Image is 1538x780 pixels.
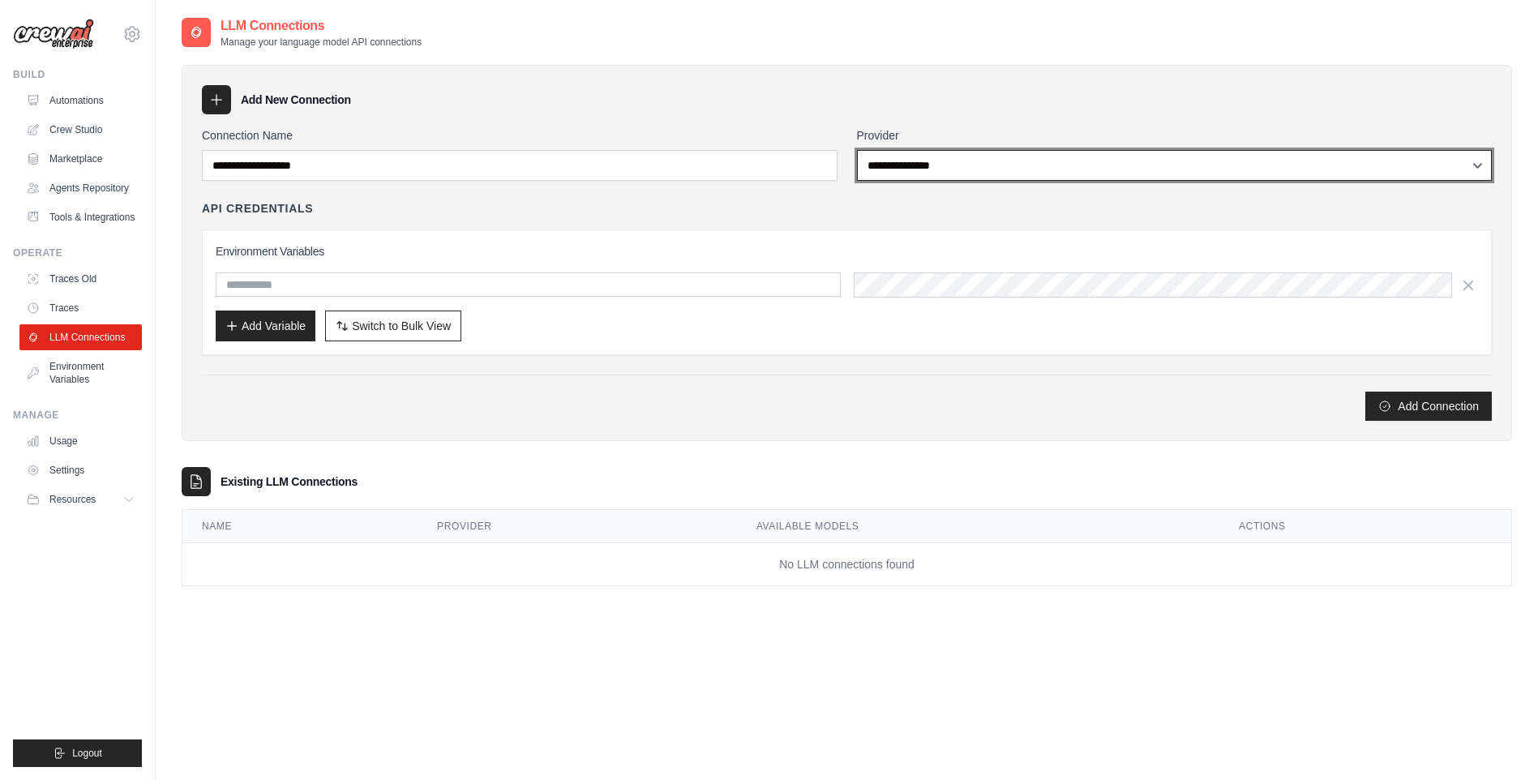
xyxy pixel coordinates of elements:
a: Usage [19,428,142,454]
h3: Environment Variables [216,243,1478,259]
h3: Existing LLM Connections [221,474,358,490]
a: Automations [19,88,142,114]
th: Actions [1219,510,1511,543]
span: Switch to Bulk View [352,318,451,334]
a: Marketplace [19,146,142,172]
a: LLM Connections [19,324,142,350]
button: Switch to Bulk View [325,311,461,341]
a: Tools & Integrations [19,204,142,230]
h3: Add New Connection [241,92,351,108]
img: Logo [13,19,94,49]
label: Connection Name [202,127,838,144]
h2: LLM Connections [221,16,422,36]
a: Settings [19,457,142,483]
span: Resources [49,493,96,506]
button: Logout [13,739,142,767]
a: Agents Repository [19,175,142,201]
p: Manage your language model API connections [221,36,422,49]
button: Add Connection [1365,392,1492,421]
a: Traces Old [19,266,142,292]
button: Add Variable [216,311,315,341]
div: Manage [13,409,142,422]
div: Build [13,68,142,81]
th: Provider [418,510,737,543]
button: Resources [19,486,142,512]
th: Available Models [737,510,1219,543]
th: Name [182,510,418,543]
label: Provider [857,127,1493,144]
a: Traces [19,295,142,321]
a: Crew Studio [19,117,142,143]
div: Operate [13,246,142,259]
span: Logout [72,747,102,760]
td: No LLM connections found [182,543,1511,586]
a: Environment Variables [19,354,142,392]
h4: API Credentials [202,200,313,216]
